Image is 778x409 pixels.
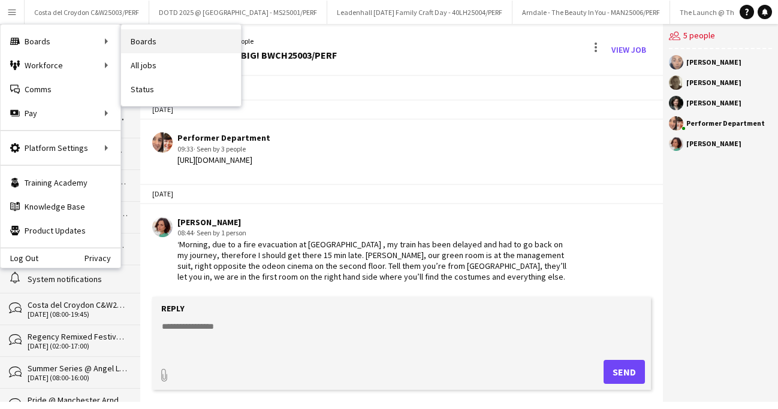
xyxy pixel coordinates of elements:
[177,217,571,228] div: [PERSON_NAME]
[686,99,741,107] div: [PERSON_NAME]
[140,184,664,204] div: [DATE]
[1,219,120,243] a: Product Updates
[194,144,246,153] span: · Seen by 3 people
[686,120,765,127] div: Performer Department
[327,1,512,24] button: Leadenhall [DATE] Family Craft Day - 40LH25004/PERF
[1,253,38,263] a: Log Out
[121,77,241,101] a: Status
[28,342,128,350] div: [DATE] (02:00-17:00)
[604,360,645,384] button: Send
[177,132,270,143] div: Performer Department
[1,101,120,125] div: Pay
[177,239,571,283] div: ‘Morning, due to a fire evacuation at [GEOGRAPHIC_DATA] , my train has been delayed and had to go...
[25,1,149,24] button: Costa del Croydon C&W25003/PERF
[121,53,241,77] a: All jobs
[1,77,120,101] a: Comms
[161,303,185,314] label: Reply
[28,310,128,319] div: [DATE] (08:00-19:45)
[194,228,246,237] span: · Seen by 1 person
[121,29,241,53] a: Boards
[28,331,128,342] div: Regency Remixed Festival Place FP25002/PERF
[177,228,571,238] div: 08:44
[512,1,670,24] button: Arndale - The Beauty In You - MAN25006/PERF
[28,299,128,310] div: Costa del Croydon C&W25003/PERF
[85,253,120,263] a: Privacy
[1,171,120,195] a: Training Academy
[152,36,337,47] div: [DATE] (05:00-17:00) | 5 people
[149,1,327,24] button: DOTD 2025 @ [GEOGRAPHIC_DATA] - MS25001/PERF
[1,29,120,53] div: Boards
[152,50,337,60] div: Little Chimes: Think BIG! BWCH25003/PERF
[669,24,772,49] div: 5 people
[686,59,741,66] div: [PERSON_NAME]
[28,274,128,284] div: System notifications
[1,53,120,77] div: Workforce
[177,144,270,154] div: 09:33
[140,99,664,120] div: [DATE]
[28,363,128,374] div: Summer Series @ Angel Luscious Libre
[607,40,651,59] a: View Job
[177,154,270,165] div: [URL][DOMAIN_NAME]
[686,140,741,147] div: [PERSON_NAME]
[28,374,128,382] div: [DATE] (08:00-16:00)
[686,79,741,86] div: [PERSON_NAME]
[1,195,120,219] a: Knowledge Base
[1,136,120,160] div: Platform Settings
[28,395,128,405] div: Pride @ Manchester Arndale - MAN25004/EM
